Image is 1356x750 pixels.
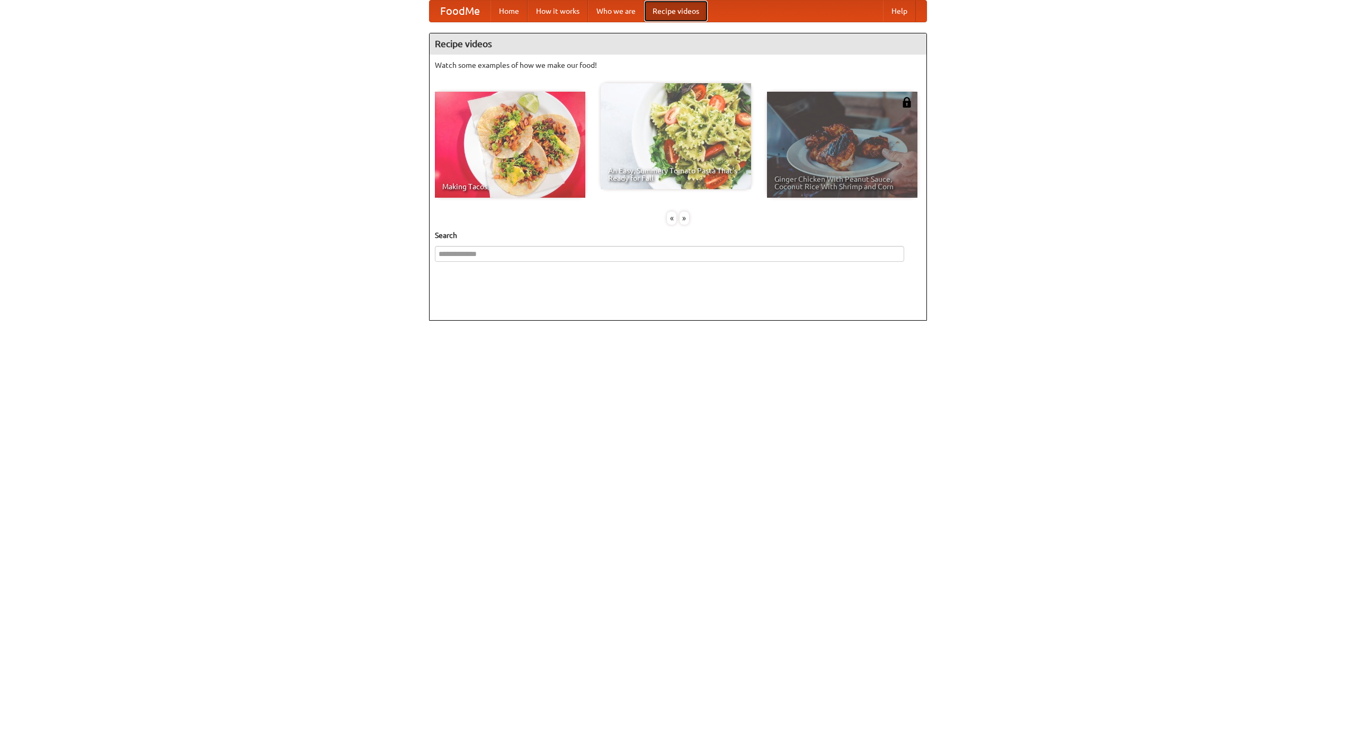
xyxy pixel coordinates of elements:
a: Help [883,1,916,22]
a: Making Tacos [435,92,585,198]
div: « [667,211,676,225]
a: How it works [528,1,588,22]
a: An Easy, Summery Tomato Pasta That's Ready for Fall [601,83,751,189]
h5: Search [435,230,921,241]
span: An Easy, Summery Tomato Pasta That's Ready for Fall [608,167,744,182]
span: Making Tacos [442,183,578,190]
div: » [680,211,689,225]
a: Home [490,1,528,22]
p: Watch some examples of how we make our food! [435,60,921,70]
a: Who we are [588,1,644,22]
a: FoodMe [430,1,490,22]
h4: Recipe videos [430,33,926,55]
img: 483408.png [902,97,912,108]
a: Recipe videos [644,1,708,22]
